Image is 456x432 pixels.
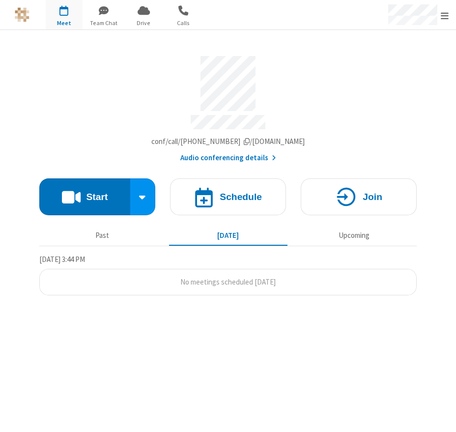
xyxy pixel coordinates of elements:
section: Today's Meetings [39,254,417,296]
h4: Join [363,192,382,202]
div: Start conference options [130,178,156,215]
span: Drive [125,19,162,28]
h4: Schedule [220,192,262,202]
button: Copy my meeting room linkCopy my meeting room link [151,136,305,147]
button: Join [301,178,417,215]
span: Copy my meeting room link [151,137,305,146]
button: [DATE] [169,226,287,245]
span: No meetings scheduled [DATE] [180,277,276,287]
button: Start [39,178,130,215]
button: Audio conferencing details [180,152,276,164]
h4: Start [86,192,108,202]
span: Meet [46,19,83,28]
span: Calls [165,19,202,28]
span: Team Chat [85,19,122,28]
section: Account details [39,49,417,164]
img: iotum.​ucaas.​tech [15,7,29,22]
button: Upcoming [295,226,413,245]
button: Past [43,226,162,245]
span: [DATE] 3:44 PM [39,255,85,264]
button: Schedule [170,178,286,215]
